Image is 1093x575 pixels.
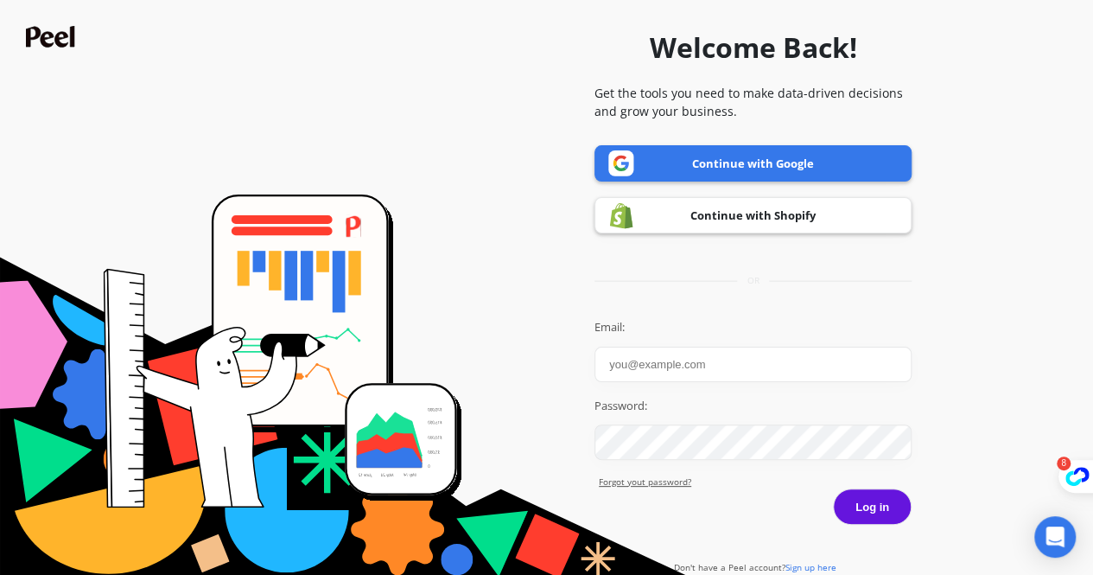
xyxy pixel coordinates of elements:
a: Don't have a Peel account?Sign up here [674,561,836,573]
a: Forgot yout password? [599,476,912,489]
img: Google logo [608,150,634,176]
h1: Welcome Back! [650,27,857,68]
a: Continue with Shopify [594,197,912,233]
div: or [594,274,912,287]
p: Get the tools you need to make data-driven decisions and grow your business. [594,84,912,120]
label: Email: [594,319,912,336]
button: Log in [833,489,912,525]
div: Open Intercom Messenger [1034,516,1076,558]
span: Sign up here [785,561,836,573]
a: Continue with Google [594,145,912,182]
input: you@example.com [594,347,912,382]
img: Peel [26,26,79,48]
img: Shopify logo [608,202,634,229]
label: Password: [594,398,912,415]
